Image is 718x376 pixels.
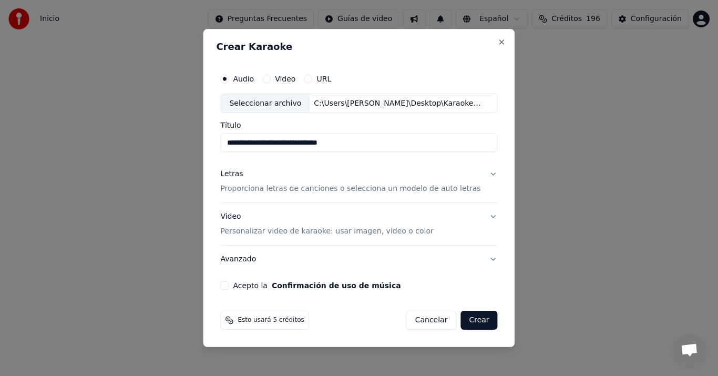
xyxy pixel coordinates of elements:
label: Acepto la [233,282,401,289]
button: VideoPersonalizar video de karaoke: usar imagen, video o color [220,204,497,246]
label: URL [316,75,331,83]
button: LetrasProporciona letras de canciones o selecciona un modelo de auto letras [220,161,497,203]
button: Avanzado [220,246,497,273]
label: Título [220,122,497,129]
span: Esto usará 5 créditos [238,316,304,324]
div: C:\Users\[PERSON_NAME]\Desktop\Karaokes\[PERSON_NAME] - Y Después [PERSON_NAME].wav [310,98,488,109]
div: Video [220,212,433,237]
label: Audio [233,75,254,83]
p: Personalizar video de karaoke: usar imagen, video o color [220,226,433,237]
label: Video [275,75,295,83]
button: Cancelar [406,311,457,330]
p: Proporciona letras de canciones o selecciona un modelo de auto letras [220,184,480,195]
h2: Crear Karaoke [216,42,501,52]
button: Acepto la [272,282,401,289]
button: Crear [460,311,497,330]
div: Letras [220,169,243,180]
div: Seleccionar archivo [221,94,310,113]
